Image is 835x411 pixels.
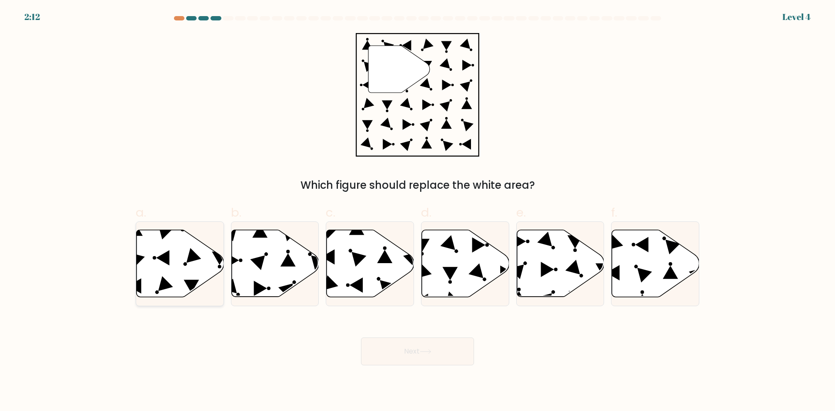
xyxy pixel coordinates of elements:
[782,10,811,23] div: Level 4
[421,204,431,221] span: d.
[24,10,40,23] div: 2:12
[231,204,241,221] span: b.
[361,337,474,365] button: Next
[611,204,617,221] span: f.
[326,204,335,221] span: c.
[368,46,430,93] g: "
[141,177,694,193] div: Which figure should replace the white area?
[136,204,146,221] span: a.
[516,204,526,221] span: e.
